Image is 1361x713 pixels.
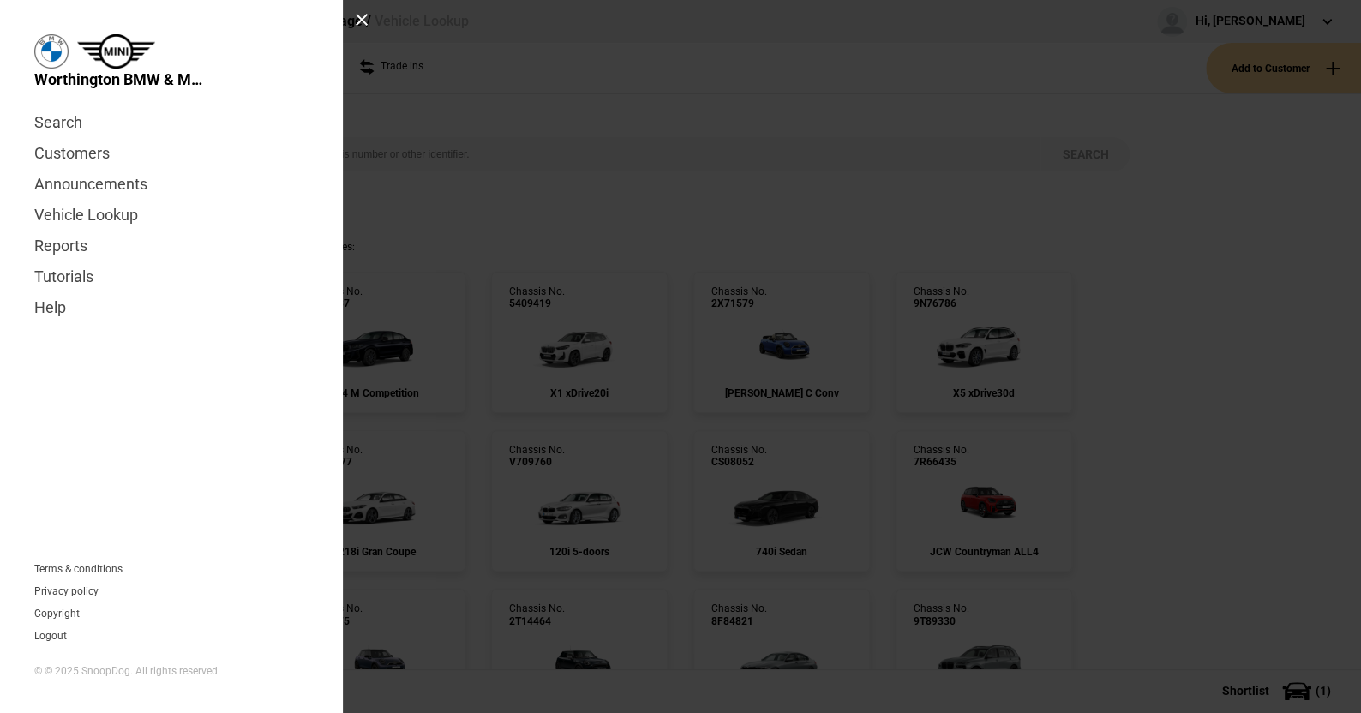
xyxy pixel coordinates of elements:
[34,564,123,574] a: Terms & conditions
[34,261,309,292] a: Tutorials
[34,169,309,200] a: Announcements
[34,231,309,261] a: Reports
[34,586,99,596] a: Privacy policy
[34,138,309,169] a: Customers
[77,34,155,69] img: mini.png
[34,664,309,679] div: © © 2025 SnoopDog. All rights reserved.
[34,608,80,619] a: Copyright
[34,107,309,138] a: Search
[34,200,309,231] a: Vehicle Lookup
[34,69,206,90] span: Worthington BMW & MINI Garage
[34,631,67,641] button: Logout
[34,292,309,323] a: Help
[34,34,69,69] img: bmw.png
